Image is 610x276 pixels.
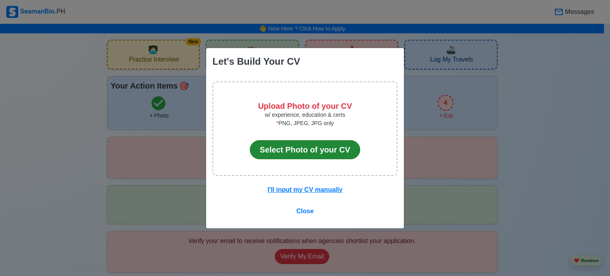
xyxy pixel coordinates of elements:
span: Close [296,208,314,214]
button: Close [291,204,319,219]
h5: Upload Photo of your CV [250,101,360,111]
p: w/ experience, education & certs [250,111,360,119]
button: I'll input my CV manually [263,182,348,197]
div: Let's Build Your CV [212,54,300,69]
p: PNG, JPEG, JPG only [250,119,360,134]
button: Select Photo of your CV [250,140,360,159]
u: I'll input my CV manually [268,186,343,193]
